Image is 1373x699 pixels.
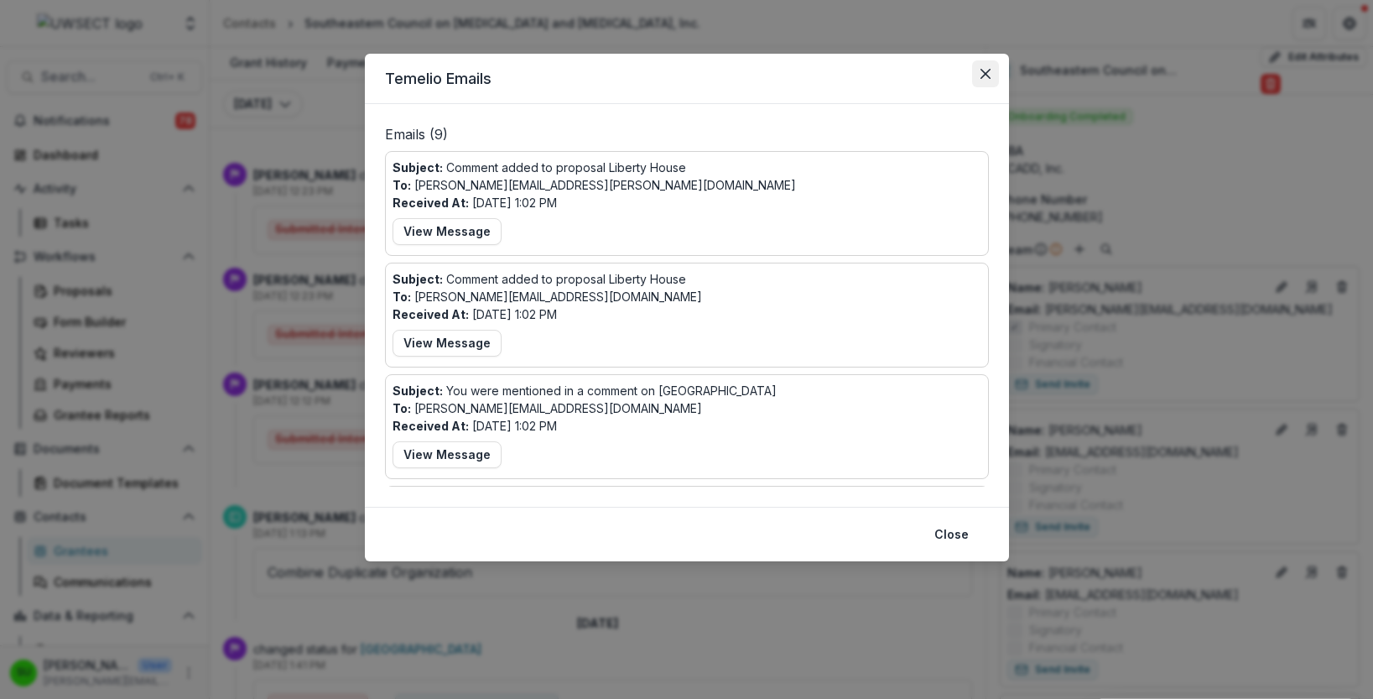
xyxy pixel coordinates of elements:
[393,419,469,433] b: Received At:
[924,521,979,548] button: Close
[393,383,443,398] b: Subject:
[393,305,557,323] p: [DATE] 1:02 PM
[393,159,686,176] p: Comment added to proposal Liberty House
[393,194,557,211] p: [DATE] 1:02 PM
[365,54,1009,104] header: Temelio Emails
[393,288,702,305] p: [PERSON_NAME][EMAIL_ADDRESS][DOMAIN_NAME]
[393,160,443,175] b: Subject:
[393,330,502,357] button: View Message
[393,272,443,286] b: Subject:
[393,307,469,321] b: Received At:
[385,124,989,151] p: Emails ( 9 )
[393,399,702,417] p: [PERSON_NAME][EMAIL_ADDRESS][DOMAIN_NAME]
[972,60,999,87] button: Close
[393,441,502,468] button: View Message
[393,176,796,194] p: [PERSON_NAME][EMAIL_ADDRESS][PERSON_NAME][DOMAIN_NAME]
[393,178,411,192] b: To:
[393,401,411,415] b: To:
[393,270,686,288] p: Comment added to proposal Liberty House
[393,382,777,399] p: You were mentioned in a comment on [GEOGRAPHIC_DATA]
[393,196,469,210] b: Received At:
[393,417,557,435] p: [DATE] 1:02 PM
[393,218,502,245] button: View Message
[393,290,411,304] b: To:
